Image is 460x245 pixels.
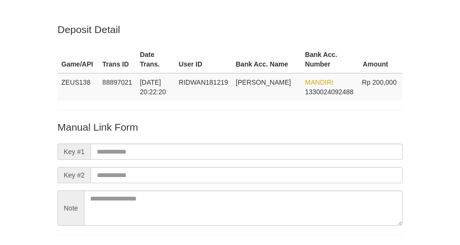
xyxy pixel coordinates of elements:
[57,167,91,183] span: Key #2
[99,73,136,100] td: 88897021
[175,46,232,73] th: User ID
[179,78,228,86] span: RIDWAN181219
[358,46,402,73] th: Amount
[57,120,402,134] p: Manual Link Form
[232,46,301,73] th: Bank Acc. Name
[301,46,358,73] th: Bank Acc. Number
[305,88,354,96] span: Copy 1330024092488 to clipboard
[140,78,166,96] span: [DATE] 20:22:20
[236,78,291,86] span: [PERSON_NAME]
[57,190,84,226] span: Note
[136,46,175,73] th: Date Trans.
[57,46,99,73] th: Game/API
[57,144,91,160] span: Key #1
[362,78,396,86] span: Rp 200,000
[57,73,99,100] td: ZEUS138
[305,78,333,86] span: MANDIRI
[99,46,136,73] th: Trans ID
[57,22,402,36] p: Deposit Detail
